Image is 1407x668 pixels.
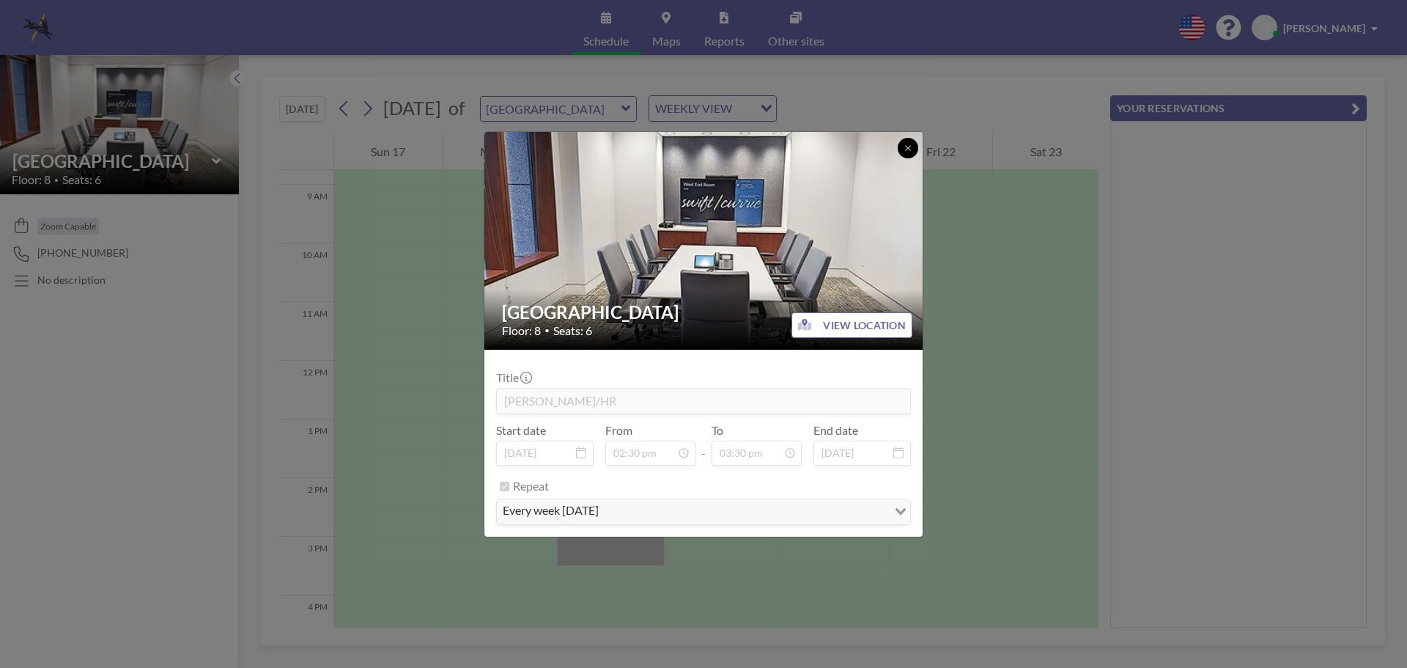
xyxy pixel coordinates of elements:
[553,323,592,338] span: Seats: 6
[496,423,546,438] label: Start date
[513,479,549,493] label: Repeat
[712,423,723,438] label: To
[701,428,706,460] span: -
[484,75,924,405] img: 537.jpg
[502,301,906,323] h2: [GEOGRAPHIC_DATA]
[813,423,858,438] label: End date
[605,423,632,438] label: From
[497,499,910,524] div: Search for option
[497,389,910,414] input: (No title)
[496,370,531,385] label: Title
[603,502,886,521] input: Search for option
[502,323,541,338] span: Floor: 8
[500,502,602,521] span: every week [DATE]
[791,312,912,338] button: VIEW LOCATION
[544,325,550,336] span: •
